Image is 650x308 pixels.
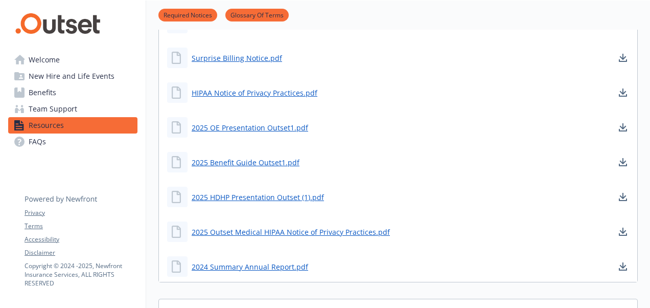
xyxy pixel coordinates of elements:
[29,134,46,150] span: FAQs
[29,52,60,68] span: Welcome
[8,84,137,101] a: Benefits
[29,68,114,84] span: New Hire and Life Events
[192,53,282,63] a: Surprise Billing Notice.pdf
[617,52,629,64] a: download document
[29,84,56,101] span: Benefits
[192,192,324,203] a: 2025 HDHP Presentation Outset (1).pdf
[617,191,629,203] a: download document
[8,52,137,68] a: Welcome
[158,10,217,19] a: Required Notices
[617,121,629,134] a: download document
[192,261,308,272] a: 2024 Summary Annual Report.pdf
[25,261,137,288] p: Copyright © 2024 - 2025 , Newfront Insurance Services, ALL RIGHTS RESERVED
[225,10,289,19] a: Glossary Of Terms
[8,117,137,134] a: Resources
[617,260,629,273] a: download document
[8,101,137,117] a: Team Support
[192,122,308,133] a: 2025 OE Presentation Outset1.pdf
[617,156,629,168] a: download document
[192,157,299,168] a: 2025 Benefit Guide Outset1.pdf
[617,226,629,238] a: download document
[29,101,77,117] span: Team Support
[192,87,317,98] a: HIPAA Notice of Privacy Practices.pdf
[192,227,390,237] a: 2025 Outset Medical HIPAA Notice of Privacy Practices.pdf
[617,86,629,99] a: download document
[29,117,64,134] span: Resources
[25,222,137,231] a: Terms
[25,235,137,244] a: Accessibility
[8,68,137,84] a: New Hire and Life Events
[25,208,137,217] a: Privacy
[25,248,137,257] a: Disclaimer
[8,134,137,150] a: FAQs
